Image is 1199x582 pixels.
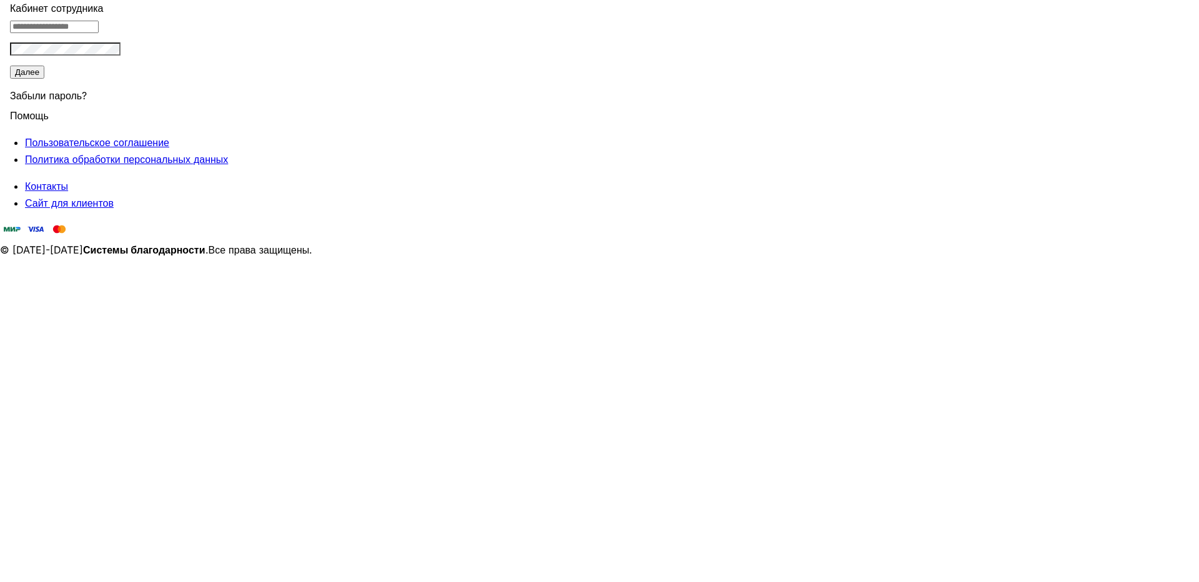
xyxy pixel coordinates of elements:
[83,244,205,256] strong: Системы благодарности
[25,197,114,209] a: Сайт для клиентов
[25,180,68,192] a: Контакты
[10,80,271,107] div: Забыли пароль?
[10,102,49,122] span: Помощь
[209,244,313,256] span: Все права защищены.
[10,66,44,79] button: Далее
[25,153,228,165] a: Политика обработки персональных данных
[25,136,169,149] a: Пользовательское соглашение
